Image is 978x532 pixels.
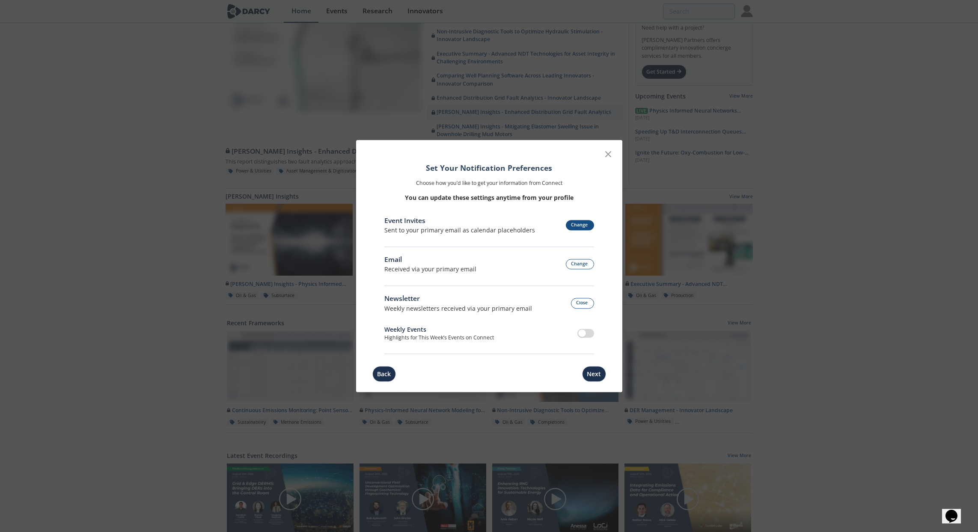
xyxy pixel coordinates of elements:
[384,265,476,274] p: Received via your primary email
[571,298,594,309] button: Close
[566,220,594,231] button: Change
[384,255,476,265] div: Email
[566,259,594,270] button: Change
[942,498,969,523] iframe: chat widget
[384,325,494,334] div: Weekly Events
[372,366,396,382] button: Back
[384,304,532,313] div: Weekly newsletters received via your primary email
[384,334,494,342] p: Highlights for This Week’s Events on Connect
[384,179,594,187] p: Choose how you’d like to get your information from Connect
[384,216,535,226] div: Event Invites
[582,366,606,382] button: Next
[384,226,535,235] div: Sent to your primary email as calendar placeholders
[384,162,594,173] h1: Set Your Notification Preferences
[384,193,594,202] p: You can update these settings anytime from your profile
[384,294,532,304] div: Newsletter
